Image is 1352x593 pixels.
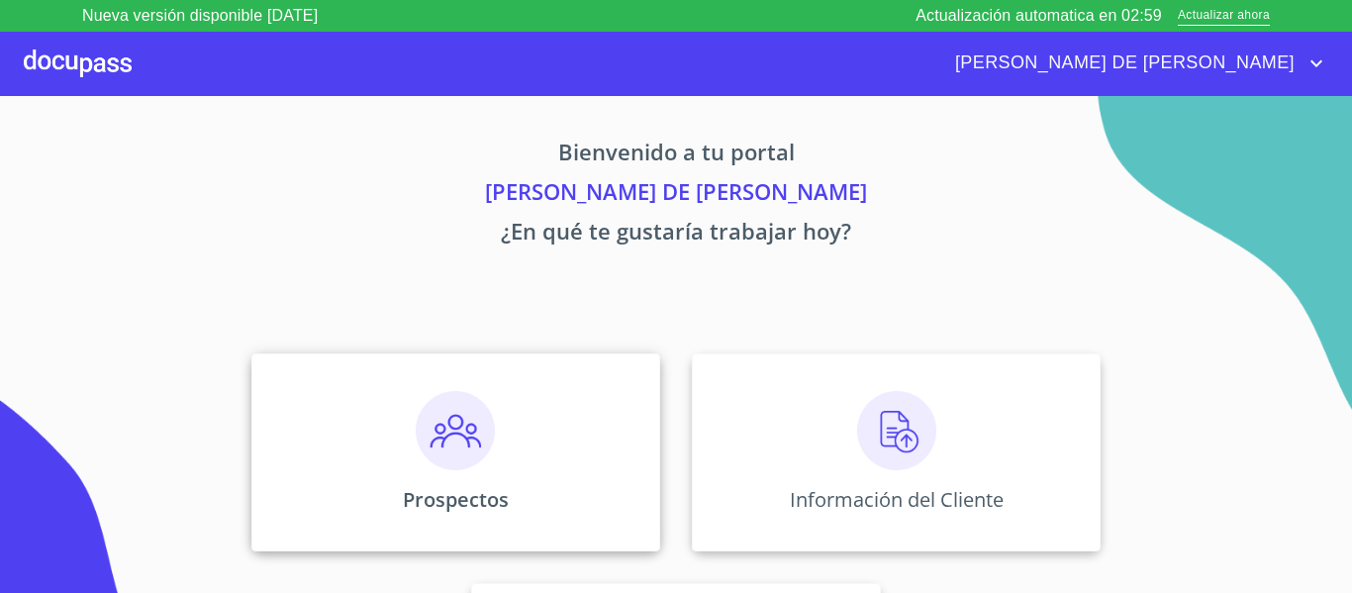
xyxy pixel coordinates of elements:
p: ¿En qué te gustaría trabajar hoy? [66,215,1286,254]
p: Bienvenido a tu portal [66,136,1286,175]
p: [PERSON_NAME] DE [PERSON_NAME] [66,175,1286,215]
button: account of current user [940,48,1328,79]
img: prospectos.png [416,391,495,470]
span: [PERSON_NAME] DE [PERSON_NAME] [940,48,1304,79]
p: Actualización automatica en 02:59 [916,4,1162,28]
p: Nueva versión disponible [DATE] [82,4,318,28]
p: Prospectos [403,486,509,513]
p: Información del Cliente [790,486,1004,513]
img: carga.png [857,391,936,470]
span: Actualizar ahora [1178,6,1270,27]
